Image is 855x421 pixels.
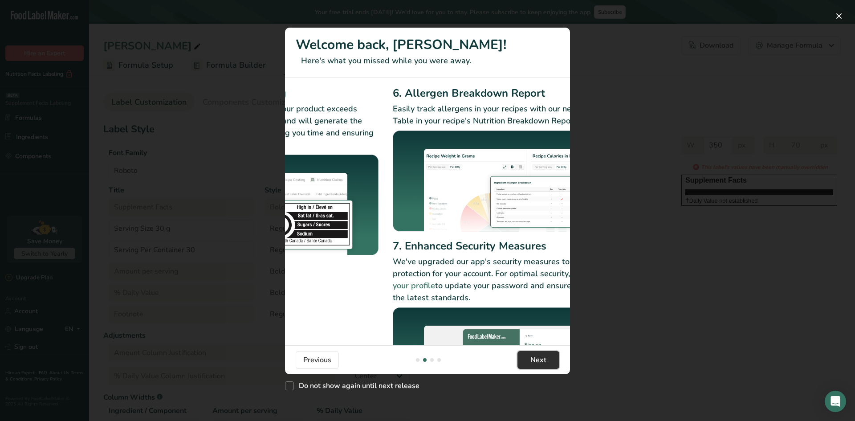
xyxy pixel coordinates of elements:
[393,103,664,127] p: Easily track allergens in your recipes with our new Allergen Breakdown Table in your recipe's Nut...
[393,268,655,291] a: visiting your profile
[517,351,559,369] button: Next
[296,351,339,369] button: Previous
[393,131,664,235] img: Allergen Breakdown Report
[303,355,331,365] span: Previous
[825,391,846,412] div: Open Intercom Messenger
[393,85,664,101] h2: 6. Allergen Breakdown Report
[393,256,664,304] p: We've upgraded our app's security measures to provide better protection for your account. For opt...
[294,381,419,390] span: Do not show again until next release
[393,307,664,409] img: Enhanced Security Measures
[393,238,664,254] h2: 7. Enhanced Security Measures
[296,55,559,67] p: Here's what you missed while you were away.
[530,355,546,365] span: Next
[296,35,559,55] h1: Welcome back, [PERSON_NAME]!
